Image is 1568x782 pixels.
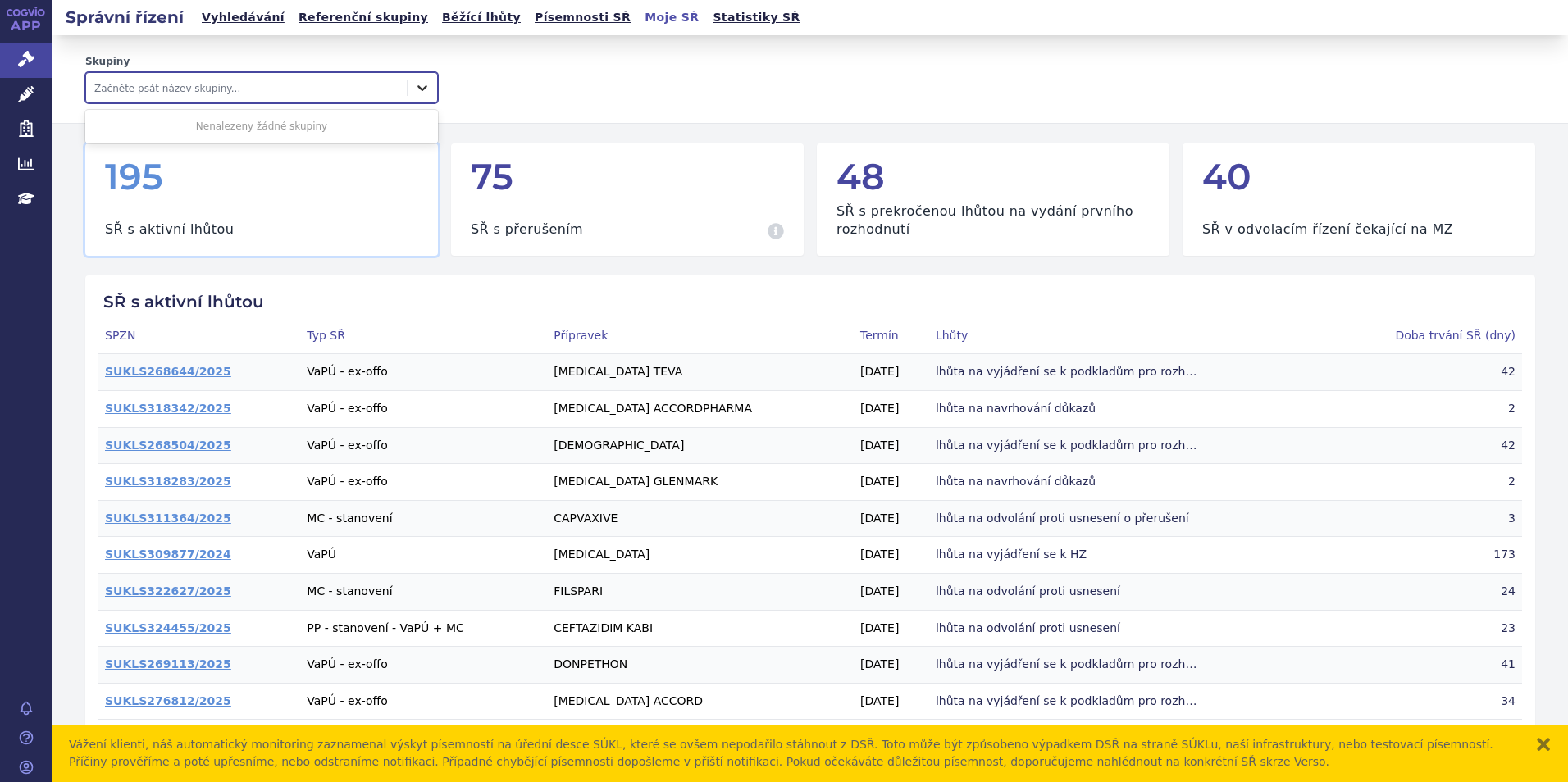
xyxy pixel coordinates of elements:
h3: SŘ s přerušením [471,221,583,239]
a: Vyhledávání [197,7,289,29]
th: Doba trvání SŘ (dny) [1329,318,1522,354]
th: 24 [1329,574,1522,611]
th: Přípravek [547,318,854,354]
p: CEFTAZIDIM KABI [554,621,847,637]
td: VaPÚ - ex-offo [300,464,547,501]
p: [DATE] [860,438,923,454]
p: [DATE] [860,364,923,380]
td: VaPÚ - ex-offo [300,647,547,684]
th: 42 [1329,354,1522,391]
th: 173 [1329,537,1522,574]
span: lhůta na navrhování důkazů [936,401,1198,417]
p: FILSPARI [554,584,847,600]
p: [MEDICAL_DATA] GLENMARK [554,474,847,490]
span: lhůta na vyjádření se k podkladům pro rozhodnutí [936,657,1198,673]
th: 3 [1329,500,1522,537]
p: [MEDICAL_DATA] ACCORD [554,693,847,710]
h3: SŘ s prekročenou lhůtou na vydání prvního rozhodnutí [836,202,1150,239]
p: [DATE] [860,584,923,600]
th: 34 [1329,683,1522,720]
h2: Správní řízení [52,6,197,29]
th: Lhůty [929,318,1329,354]
th: 42 [1329,427,1522,464]
div: 75 [471,157,784,196]
td: VaPÚ - ex-offo [300,427,547,464]
div: 195 [105,157,418,196]
td: VaPÚ - ex-offo [300,354,547,391]
th: 41 [1329,647,1522,684]
p: CAPVAXIVE [554,511,847,527]
a: SUKLS318283/2025 [105,475,231,488]
p: [DATE] [860,657,923,673]
p: [DEMOGRAPHIC_DATA] [554,438,847,454]
a: SUKLS268644/2025 [105,365,231,378]
h3: SŘ s aktivní lhůtou [105,221,234,239]
th: Termín [854,318,929,354]
p: [DATE] [860,401,923,417]
p: [DATE] [860,511,923,527]
td: MC - stanovení [300,574,547,611]
a: Písemnosti SŘ [530,7,636,29]
span: lhůta na vyjádření se k HZ [936,547,1198,563]
td: MC - stanovení [300,500,547,537]
p: DONPETHON [554,657,847,673]
p: [DATE] [860,474,923,490]
div: Nenalezeny žádné skupiny [85,113,438,140]
a: SUKLS324455/2025 [105,621,231,634]
a: SUKLS269113/2025 [105,657,231,671]
span: lhůta na odvolání proti usnesení [936,621,1198,637]
th: 2 [1329,391,1522,428]
p: [MEDICAL_DATA] TEVA [554,364,847,380]
span: lhůta na odvolání proti usnesení o přerušení [936,511,1198,527]
a: SUKLS318342/2025 [105,402,231,415]
td: VaPÚ - ex-offo [300,683,547,720]
td: PP - stanovení - VaPÚ + MC [300,610,547,647]
span: lhůta na odvolání proti usnesení [936,584,1198,600]
a: SUKLS276812/2025 [105,694,231,707]
a: SUKLS311364/2025 [105,511,231,525]
th: 2 [1329,464,1522,501]
p: [DATE] [860,621,923,637]
a: Moje SŘ [640,7,704,29]
th: Typ SŘ [300,318,547,354]
span: lhůta na vyjádření se k podkladům pro rozhodnutí [936,438,1198,454]
a: SUKLS309877/2024 [105,548,231,561]
th: 23 [1329,610,1522,647]
p: [DATE] [860,547,923,563]
label: Skupiny [85,55,438,69]
a: SUKLS268504/2025 [105,439,231,452]
a: Referenční skupiny [294,7,433,29]
a: SUKLS322627/2025 [105,584,231,598]
td: VaPÚ - ex-offo [300,391,547,428]
div: Začněte psát název skupiny... [94,77,399,98]
h3: SŘ v odvolacím řízení čekající na MZ [1202,221,1453,239]
a: Běžící lhůty [437,7,526,29]
button: zavřít [1535,736,1552,752]
th: SPZN [98,318,300,354]
td: VaPÚ [300,537,547,574]
h2: SŘ s aktivní lhůtou [98,292,1522,311]
span: lhůta na vyjádření se k podkladům pro rozhodnutí [936,693,1198,710]
span: lhůta na vyjádření se k podkladům pro rozhodnutí [936,364,1198,380]
p: [MEDICAL_DATA] ACCORDPHARMA [554,401,847,417]
p: [DATE] [860,693,923,710]
a: Statistiky SŘ [708,7,805,29]
div: 48 [836,157,1150,196]
div: Vážení klienti, náš automatický monitoring zaznamenal výskyt písemností na úřední desce SÚKL, kte... [69,736,1519,771]
div: 40 [1202,157,1516,196]
p: [MEDICAL_DATA] [554,547,847,563]
span: lhůta na navrhování důkazů [936,474,1198,490]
